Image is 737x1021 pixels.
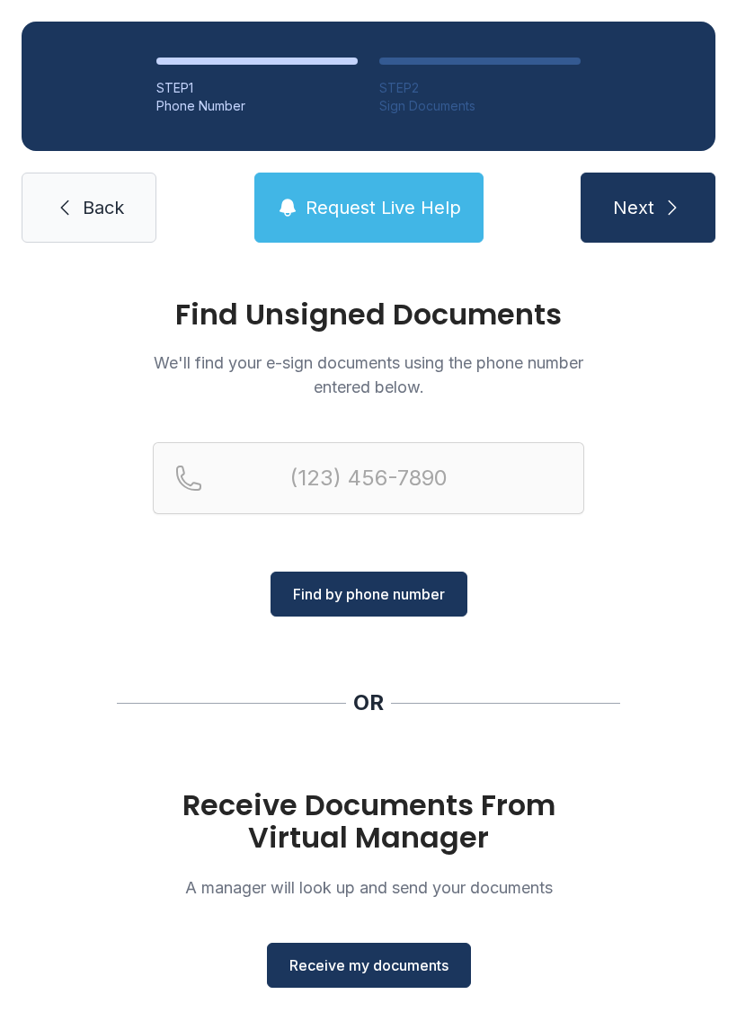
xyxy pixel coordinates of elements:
[613,195,654,220] span: Next
[153,351,584,399] p: We'll find your e-sign documents using the phone number entered below.
[353,688,384,717] div: OR
[306,195,461,220] span: Request Live Help
[153,442,584,514] input: Reservation phone number
[289,954,448,976] span: Receive my documents
[83,195,124,220] span: Back
[293,583,445,605] span: Find by phone number
[379,97,581,115] div: Sign Documents
[153,300,584,329] h1: Find Unsigned Documents
[153,875,584,900] p: A manager will look up and send your documents
[153,789,584,854] h1: Receive Documents From Virtual Manager
[156,79,358,97] div: STEP 1
[156,97,358,115] div: Phone Number
[379,79,581,97] div: STEP 2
